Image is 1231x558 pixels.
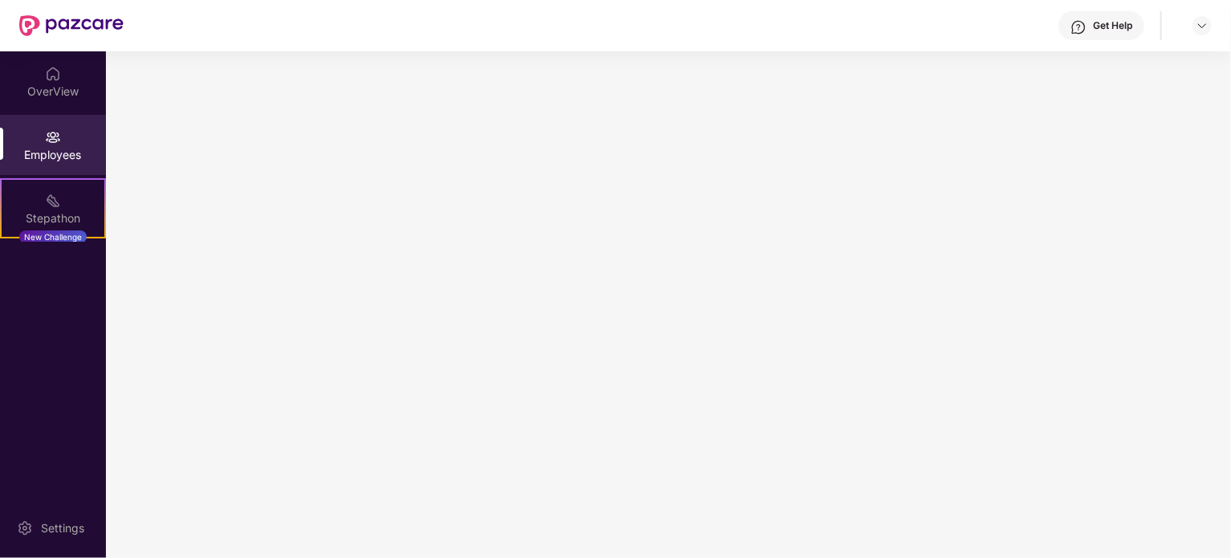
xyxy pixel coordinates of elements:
[45,129,61,145] img: svg+xml;base64,PHN2ZyBpZD0iRW1wbG95ZWVzIiB4bWxucz0iaHR0cDovL3d3dy53My5vcmcvMjAwMC9zdmciIHdpZHRoPS...
[17,520,33,536] img: svg+xml;base64,PHN2ZyBpZD0iU2V0dGluZy0yMHgyMCIgeG1sbnM9Imh0dHA6Ly93d3cudzMub3JnLzIwMDAvc3ZnIiB3aW...
[1071,19,1087,35] img: svg+xml;base64,PHN2ZyBpZD0iSGVscC0zMngzMiIgeG1sbnM9Imh0dHA6Ly93d3cudzMub3JnLzIwMDAvc3ZnIiB3aWR0aD...
[19,15,124,36] img: New Pazcare Logo
[2,210,104,226] div: Stepathon
[1196,19,1209,32] img: svg+xml;base64,PHN2ZyBpZD0iRHJvcGRvd24tMzJ4MzIiIHhtbG5zPSJodHRwOi8vd3d3LnczLm9yZy8yMDAwL3N2ZyIgd2...
[45,66,61,82] img: svg+xml;base64,PHN2ZyBpZD0iSG9tZSIgeG1sbnM9Imh0dHA6Ly93d3cudzMub3JnLzIwMDAvc3ZnIiB3aWR0aD0iMjAiIG...
[1093,19,1132,32] div: Get Help
[19,230,87,243] div: New Challenge
[36,520,89,536] div: Settings
[45,193,61,209] img: svg+xml;base64,PHN2ZyB4bWxucz0iaHR0cDovL3d3dy53My5vcmcvMjAwMC9zdmciIHdpZHRoPSIyMSIgaGVpZ2h0PSIyMC...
